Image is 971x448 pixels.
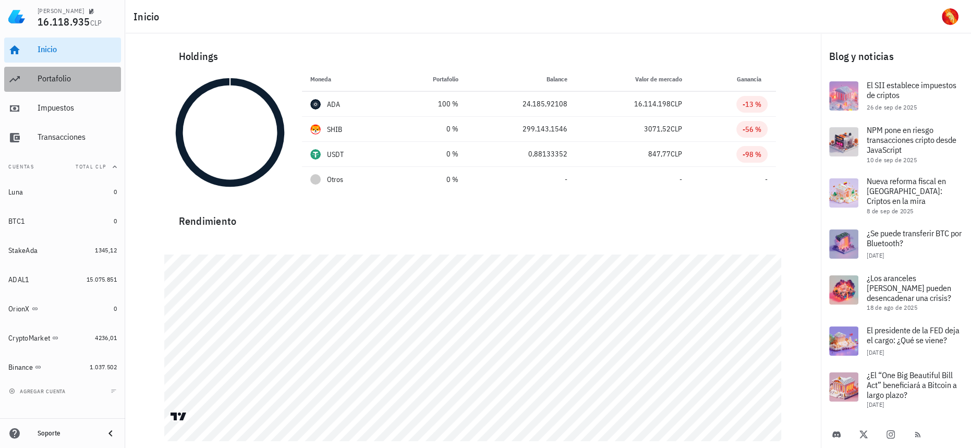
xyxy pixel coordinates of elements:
[4,296,121,321] a: OrionX 0
[821,73,971,119] a: El SII establece impuestos de criptos 26 de sep de 2025
[648,149,671,159] span: 847,77
[327,124,343,135] div: SHIB
[133,8,164,25] h1: Inicio
[310,99,321,110] div: ADA-icon
[867,207,913,215] span: 8 de sep de 2025
[765,175,768,184] span: -
[4,267,121,292] a: ADAL1 15.075.851
[821,364,971,415] a: ¿El “One Big Beautiful Bill Act” beneficiará a Bitcoin a largo plazo? [DATE]
[90,363,117,371] span: 1.037.502
[327,174,343,185] span: Otros
[8,305,30,313] div: OrionX
[4,125,121,150] a: Transacciones
[38,7,84,15] div: [PERSON_NAME]
[671,149,682,159] span: CLP
[821,318,971,364] a: El presidente de la FED deja el cargo: ¿Qué se viene? [DATE]
[867,348,884,356] span: [DATE]
[4,355,121,380] a: Binance 1.037.502
[867,401,884,408] span: [DATE]
[38,74,117,83] div: Portafolio
[8,217,25,226] div: BTC1
[310,149,321,160] div: USDT-icon
[38,44,117,54] div: Inicio
[821,267,971,318] a: ¿Los aranceles [PERSON_NAME] pueden desencadenar una crisis? 18 de ago de 2025
[942,8,958,25] div: avatar
[4,209,121,234] a: BTC1 0
[743,99,761,110] div: -13 %
[90,18,102,28] span: CLP
[821,40,971,73] div: Blog y noticias
[867,103,917,111] span: 26 de sep de 2025
[821,119,971,170] a: NPM pone en riesgo transacciones cripto desde JavaScript 10 de sep de 2025
[8,188,23,197] div: Luna
[11,388,66,395] span: agregar cuenta
[867,228,962,248] span: ¿Se puede transferir BTC por Bluetooth?
[400,174,458,185] div: 0 %
[392,67,467,92] th: Portafolio
[38,132,117,142] div: Transacciones
[4,154,121,179] button: CuentasTotal CLP
[475,99,567,110] div: 24.185,92108
[475,149,567,160] div: 0,88133352
[8,275,29,284] div: ADAL1
[310,124,321,135] div: SHIB-icon
[76,163,106,170] span: Total CLP
[38,15,90,29] span: 16.118.935
[671,124,682,134] span: CLP
[400,124,458,135] div: 0 %
[867,176,946,206] span: Nueva reforma fiscal en [GEOGRAPHIC_DATA]: Criptos en la mira
[95,246,117,254] span: 1345,12
[867,125,956,155] span: NPM pone en riesgo transacciones cripto desde JavaScript
[400,149,458,160] div: 0 %
[171,204,776,229] div: Rendimiento
[867,273,951,303] span: ¿Los aranceles [PERSON_NAME] pueden desencadenar una crisis?
[679,175,682,184] span: -
[4,38,121,63] a: Inicio
[8,246,38,255] div: StakeAda
[38,429,96,438] div: Soporte
[475,124,567,135] div: 299.143,1546
[400,99,458,110] div: 100 %
[821,170,971,221] a: Nueva reforma fiscal en [GEOGRAPHIC_DATA]: Criptos en la mira 8 de sep de 2025
[737,75,768,83] span: Ganancia
[95,334,117,342] span: 4236,01
[4,238,121,263] a: StakeAda 1345,12
[671,99,682,108] span: CLP
[114,305,117,312] span: 0
[327,149,344,160] div: USDT
[565,175,567,184] span: -
[743,124,761,135] div: -56 %
[867,156,917,164] span: 10 de sep de 2025
[867,80,956,100] span: El SII establece impuestos de criptos
[114,188,117,196] span: 0
[8,363,33,372] div: Binance
[821,221,971,267] a: ¿Se puede transferir BTC por Bluetooth? [DATE]
[867,251,884,259] span: [DATE]
[171,40,776,73] div: Holdings
[87,275,117,283] span: 15.075.851
[4,67,121,92] a: Portafolio
[8,334,50,343] div: CryptoMarket
[4,325,121,350] a: CryptoMarket 4236,01
[4,179,121,204] a: Luna 0
[576,67,690,92] th: Valor de mercado
[169,411,188,421] a: Charting by TradingView
[634,99,671,108] span: 16.114.198
[6,386,70,396] button: agregar cuenta
[867,304,917,311] span: 18 de ago de 2025
[467,67,576,92] th: Balance
[38,103,117,113] div: Impuestos
[327,99,341,110] div: ADA
[644,124,671,134] span: 3071,52
[743,149,761,160] div: -98 %
[4,96,121,121] a: Impuestos
[867,370,957,400] span: ¿El “One Big Beautiful Bill Act” beneficiará a Bitcoin a largo plazo?
[302,67,392,92] th: Moneda
[114,217,117,225] span: 0
[8,8,25,25] img: LedgiFi
[867,325,960,345] span: El presidente de la FED deja el cargo: ¿Qué se viene?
